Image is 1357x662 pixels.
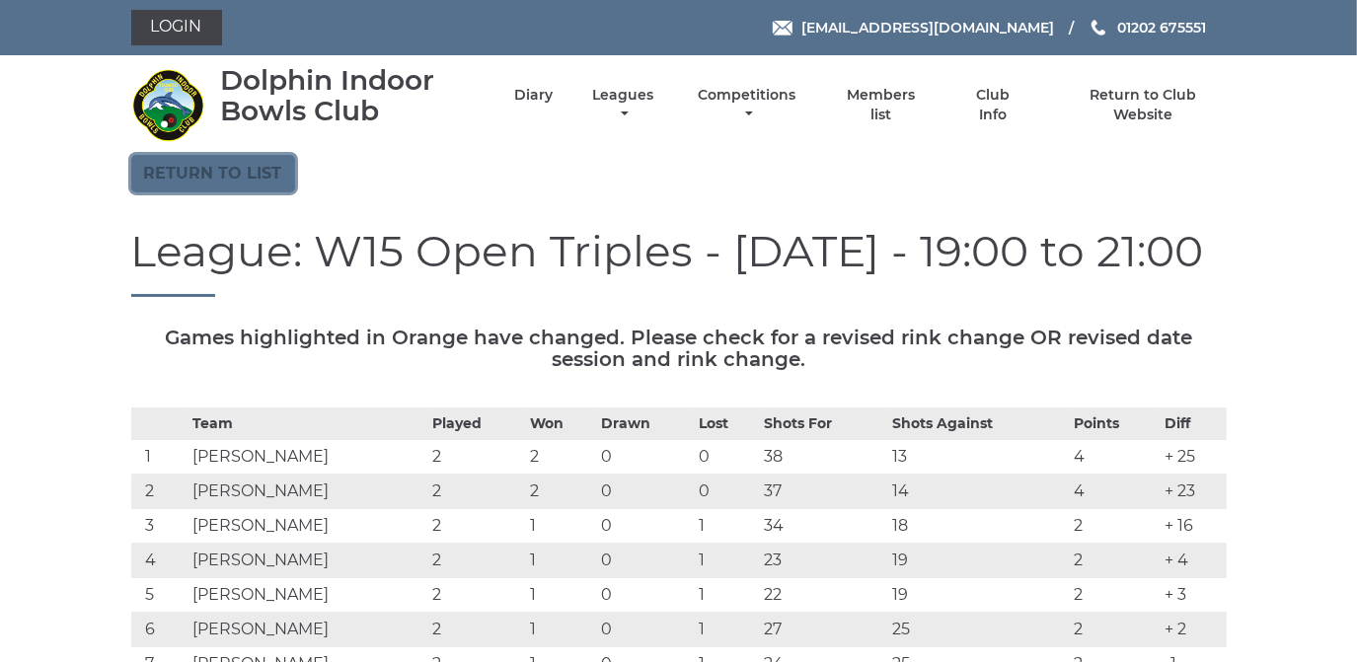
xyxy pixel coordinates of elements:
[220,65,480,126] div: Dolphin Indoor Bowls Club
[1092,20,1105,36] img: Phone us
[1059,86,1226,124] a: Return to Club Website
[188,578,427,613] td: [PERSON_NAME]
[773,21,792,36] img: Email
[427,578,525,613] td: 2
[525,578,596,613] td: 1
[596,544,694,578] td: 0
[1160,440,1227,475] td: + 25
[131,440,188,475] td: 1
[694,408,759,440] th: Lost
[596,578,694,613] td: 0
[188,408,427,440] th: Team
[596,509,694,544] td: 0
[525,613,596,647] td: 1
[887,509,1069,544] td: 18
[694,440,759,475] td: 0
[694,86,801,124] a: Competitions
[1160,613,1227,647] td: + 2
[694,544,759,578] td: 1
[131,544,188,578] td: 4
[1069,408,1160,440] th: Points
[759,440,887,475] td: 38
[596,408,694,440] th: Drawn
[427,475,525,509] td: 2
[1160,509,1227,544] td: + 16
[1069,509,1160,544] td: 2
[596,440,694,475] td: 0
[887,613,1069,647] td: 25
[1069,544,1160,578] td: 2
[514,86,553,105] a: Diary
[131,227,1227,297] h1: League: W15 Open Triples - [DATE] - 19:00 to 21:00
[759,408,887,440] th: Shots For
[188,613,427,647] td: [PERSON_NAME]
[1089,17,1206,38] a: Phone us 01202 675551
[759,613,887,647] td: 27
[1069,475,1160,509] td: 4
[887,440,1069,475] td: 13
[188,475,427,509] td: [PERSON_NAME]
[131,578,188,613] td: 5
[131,613,188,647] td: 6
[188,509,427,544] td: [PERSON_NAME]
[835,86,926,124] a: Members list
[587,86,658,124] a: Leagues
[887,578,1069,613] td: 19
[188,440,427,475] td: [PERSON_NAME]
[887,408,1069,440] th: Shots Against
[131,10,222,45] a: Login
[131,509,188,544] td: 3
[1069,613,1160,647] td: 2
[961,86,1025,124] a: Club Info
[694,613,759,647] td: 1
[525,509,596,544] td: 1
[759,475,887,509] td: 37
[427,509,525,544] td: 2
[1160,544,1227,578] td: + 4
[427,408,525,440] th: Played
[759,544,887,578] td: 23
[887,544,1069,578] td: 19
[1160,408,1227,440] th: Diff
[1069,440,1160,475] td: 4
[131,68,205,142] img: Dolphin Indoor Bowls Club
[759,578,887,613] td: 22
[427,544,525,578] td: 2
[596,613,694,647] td: 0
[694,578,759,613] td: 1
[801,19,1054,37] span: [EMAIL_ADDRESS][DOMAIN_NAME]
[525,440,596,475] td: 2
[131,475,188,509] td: 2
[1117,19,1206,37] span: 01202 675551
[1160,578,1227,613] td: + 3
[1160,475,1227,509] td: + 23
[188,544,427,578] td: [PERSON_NAME]
[427,613,525,647] td: 2
[427,440,525,475] td: 2
[596,475,694,509] td: 0
[525,408,596,440] th: Won
[525,475,596,509] td: 2
[694,475,759,509] td: 0
[759,509,887,544] td: 34
[131,155,295,192] a: Return to list
[887,475,1069,509] td: 14
[131,327,1227,370] h5: Games highlighted in Orange have changed. Please check for a revised rink change OR revised date ...
[694,509,759,544] td: 1
[1069,578,1160,613] td: 2
[525,544,596,578] td: 1
[773,17,1054,38] a: Email [EMAIL_ADDRESS][DOMAIN_NAME]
